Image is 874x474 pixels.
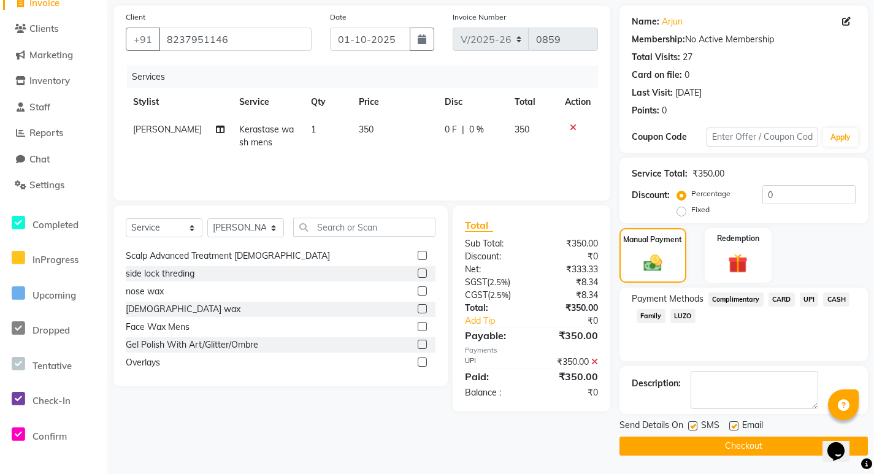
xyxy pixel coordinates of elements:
[239,124,294,148] span: Kerastase wash mens
[662,15,683,28] a: Arjun
[126,267,194,280] div: side lock threding
[456,302,532,315] div: Total:
[632,33,856,46] div: No Active Membership
[29,153,50,165] span: Chat
[692,167,724,180] div: ₹350.00
[3,153,104,167] a: Chat
[670,309,696,323] span: LUZO
[29,75,70,86] span: Inventory
[33,324,70,336] span: Dropped
[359,124,374,135] span: 350
[531,276,607,289] div: ₹8.34
[445,123,457,136] span: 0 F
[33,254,79,266] span: InProgress
[159,28,312,51] input: Search by Name/Mobile/Email/Code
[632,167,688,180] div: Service Total:
[683,51,692,64] div: 27
[632,51,680,64] div: Total Visits:
[453,12,506,23] label: Invoice Number
[127,66,607,88] div: Services
[638,253,668,273] img: _cash.svg
[456,356,532,369] div: UPI
[675,86,702,99] div: [DATE]
[3,126,104,140] a: Reports
[531,386,607,399] div: ₹0
[33,289,76,301] span: Upcoming
[619,419,683,434] span: Send Details On
[456,250,532,263] div: Discount:
[293,218,435,237] input: Search or Scan
[662,104,667,117] div: 0
[33,219,79,231] span: Completed
[465,345,598,356] div: Payments
[126,12,145,23] label: Client
[708,292,764,307] span: Complimentary
[531,356,607,369] div: ₹350.00
[531,328,607,343] div: ₹350.00
[456,315,544,327] a: Add Tip
[823,128,858,147] button: Apply
[29,101,50,113] span: Staff
[632,377,681,390] div: Description:
[558,88,598,116] th: Action
[456,263,532,276] div: Net:
[456,276,532,289] div: ( )
[311,124,316,135] span: 1
[531,250,607,263] div: ₹0
[29,179,64,191] span: Settings
[3,48,104,63] a: Marketing
[3,74,104,88] a: Inventory
[456,386,532,399] div: Balance :
[544,315,607,327] div: ₹0
[3,22,104,36] a: Clients
[456,369,532,384] div: Paid:
[33,395,71,407] span: Check-In
[632,189,670,202] div: Discount:
[637,309,665,323] span: Family
[619,437,868,456] button: Checkout
[469,123,484,136] span: 0 %
[717,233,759,244] label: Redemption
[465,289,488,300] span: CGST
[3,178,104,193] a: Settings
[707,128,819,147] input: Enter Offer / Coupon Code
[691,188,730,199] label: Percentage
[462,123,464,136] span: |
[722,251,754,275] img: _gift.svg
[465,219,493,232] span: Total
[456,289,532,302] div: ( )
[126,285,164,298] div: nose wax
[769,292,795,307] span: CARD
[29,23,58,34] span: Clients
[29,127,63,139] span: Reports
[632,33,685,46] div: Membership:
[632,104,659,117] div: Points:
[351,88,437,116] th: Price
[437,88,507,116] th: Disc
[531,263,607,276] div: ₹333.33
[632,131,707,143] div: Coupon Code
[29,49,73,61] span: Marketing
[623,234,682,245] label: Manual Payment
[126,303,240,316] div: [DEMOGRAPHIC_DATA] wax
[456,237,532,250] div: Sub Total:
[507,88,558,116] th: Total
[515,124,529,135] span: 350
[489,277,508,287] span: 2.5%
[126,88,232,116] th: Stylist
[304,88,351,116] th: Qty
[684,69,689,82] div: 0
[126,321,190,334] div: Face Wax Mens
[133,124,202,135] span: [PERSON_NAME]
[691,204,710,215] label: Fixed
[531,302,607,315] div: ₹350.00
[33,360,72,372] span: Tentative
[33,430,67,442] span: Confirm
[742,419,763,434] span: Email
[126,338,258,351] div: Gel Polish With Art/Glitter/Ombre
[531,289,607,302] div: ₹8.34
[531,237,607,250] div: ₹350.00
[3,101,104,115] a: Staff
[126,356,160,369] div: Overlays
[632,15,659,28] div: Name:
